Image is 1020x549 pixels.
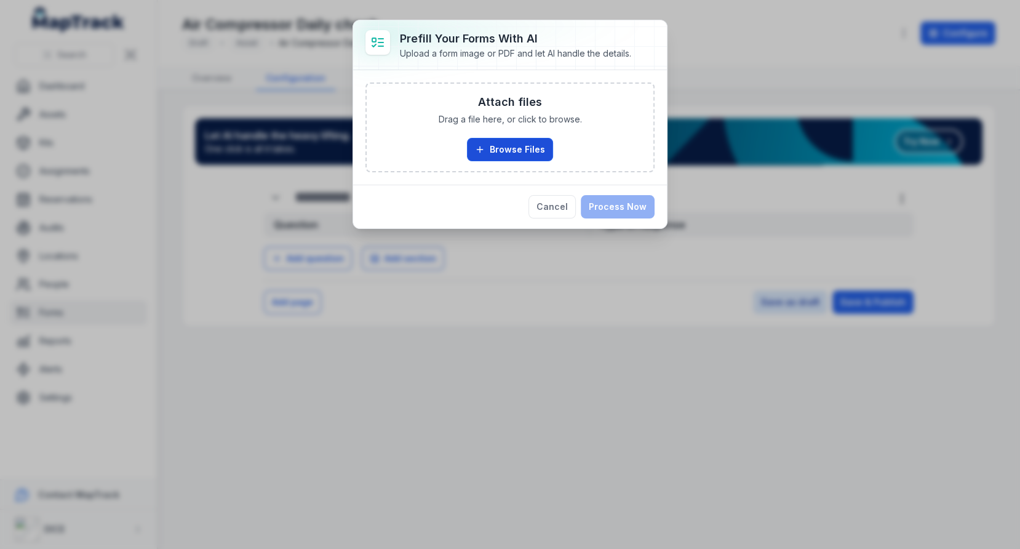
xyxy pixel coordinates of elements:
[478,94,542,111] h3: Attach files
[528,195,576,218] button: Cancel
[400,47,631,60] div: Upload a form image or PDF and let AI handle the details.
[467,138,553,161] button: Browse Files
[400,30,631,47] h3: Prefill Your Forms with AI
[439,113,582,126] span: Drag a file here, or click to browse.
